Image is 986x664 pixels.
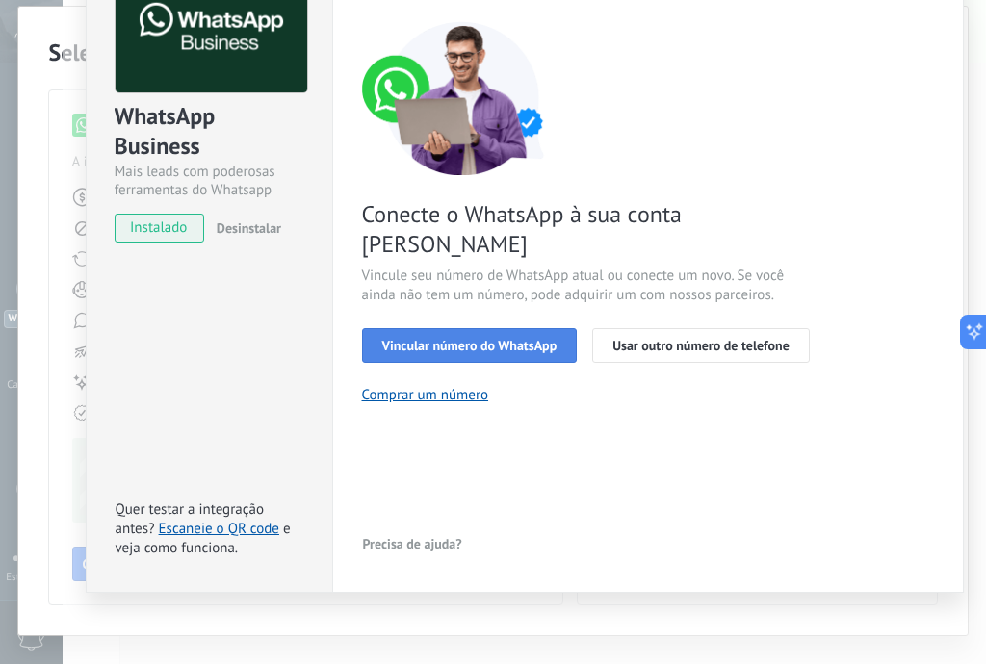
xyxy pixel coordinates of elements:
[382,339,558,352] span: Vincular número do WhatsApp
[159,520,279,538] a: Escaneie o QR code
[115,101,304,163] div: WhatsApp Business
[116,520,291,557] span: e veja como funciona.
[362,267,820,305] span: Vincule seu número de WhatsApp atual ou conecte um novo. Se você ainda não tem um número, pode ad...
[362,529,463,558] button: Precisa de ajuda?
[362,21,564,175] img: connect number
[362,386,489,404] button: Comprar um número
[592,328,810,363] button: Usar outro número de telefone
[217,219,281,237] span: Desinstalar
[116,500,264,538] span: Quer testar a integração antes?
[49,38,938,67] h2: Selecione sua ferramenta WhatsApp
[612,339,790,352] span: Usar outro número de telefone
[116,214,203,243] span: instalado
[362,199,820,259] span: Conecte o WhatsApp à sua conta [PERSON_NAME]
[362,328,578,363] button: Vincular número do WhatsApp
[363,537,462,550] span: Precisa de ajuda?
[209,214,281,243] button: Desinstalar
[115,163,304,199] div: Mais leads com poderosas ferramentas do Whatsapp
